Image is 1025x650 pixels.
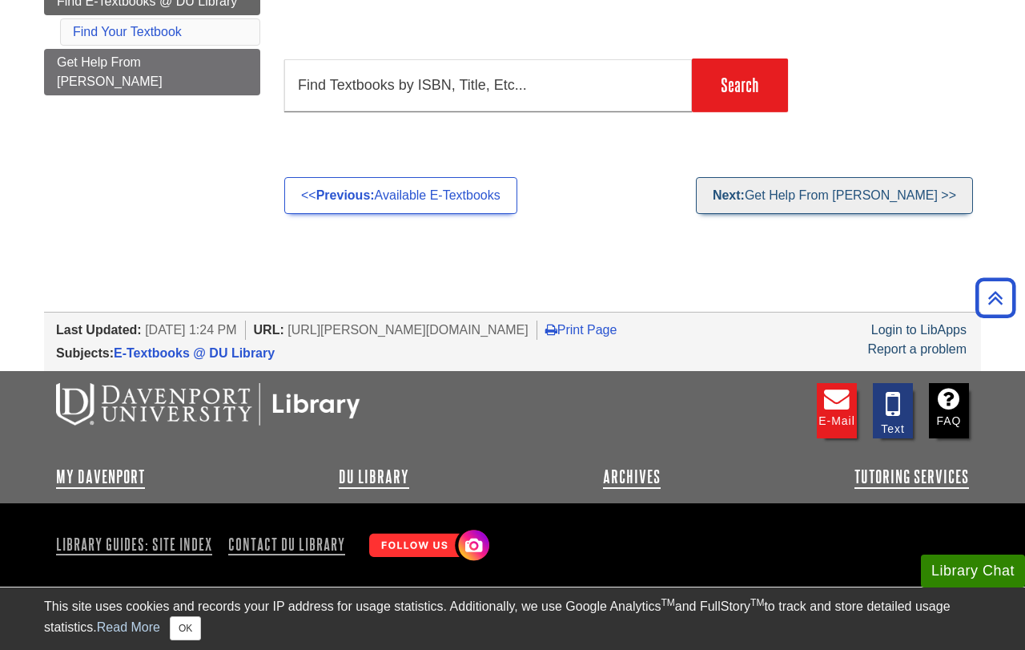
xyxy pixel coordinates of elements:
a: Contact DU Library [222,531,352,558]
span: URL: [254,323,284,337]
sup: TM [661,597,674,608]
a: E-mail [817,383,857,438]
a: DU Library [339,467,409,486]
span: Last Updated: [56,323,142,337]
input: Search [692,59,788,111]
a: Library Guides: Site Index [56,531,219,558]
span: [URL][PERSON_NAME][DOMAIN_NAME] [287,323,529,337]
a: Archives [603,467,661,486]
a: Login to LibApps [871,323,967,337]
input: Find Textbooks by ISBN, Title, Etc... [284,59,692,111]
strong: Next: [713,188,745,202]
strong: Previous: [316,188,375,202]
a: FAQ [929,383,969,438]
a: My Davenport [56,467,145,486]
a: Print Page [545,323,617,337]
div: This site uses cookies and records your IP address for usage statistics. Additionally, we use Goo... [44,597,981,640]
button: Close [170,616,201,640]
i: Print Page [545,323,557,336]
img: Follow Us! Instagram [361,523,493,569]
a: Next:Get Help From [PERSON_NAME] >> [696,177,973,214]
a: Report a problem [867,342,967,356]
span: Get Help From [PERSON_NAME] [57,55,163,88]
a: Back to Top [970,287,1021,309]
a: Get Help From [PERSON_NAME] [44,49,260,95]
span: Subjects: [56,346,114,360]
a: Read More [97,620,160,634]
sup: TM [750,597,764,608]
span: [DATE] 1:24 PM [145,323,236,337]
img: DU Libraries [56,383,360,425]
button: Library Chat [921,555,1025,587]
a: E-Textbooks @ DU Library [114,346,275,360]
a: Text [873,383,913,438]
a: Find Your Textbook [73,25,182,38]
a: Tutoring Services [854,467,969,486]
a: <<Previous:Available E-Textbooks [284,177,517,214]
